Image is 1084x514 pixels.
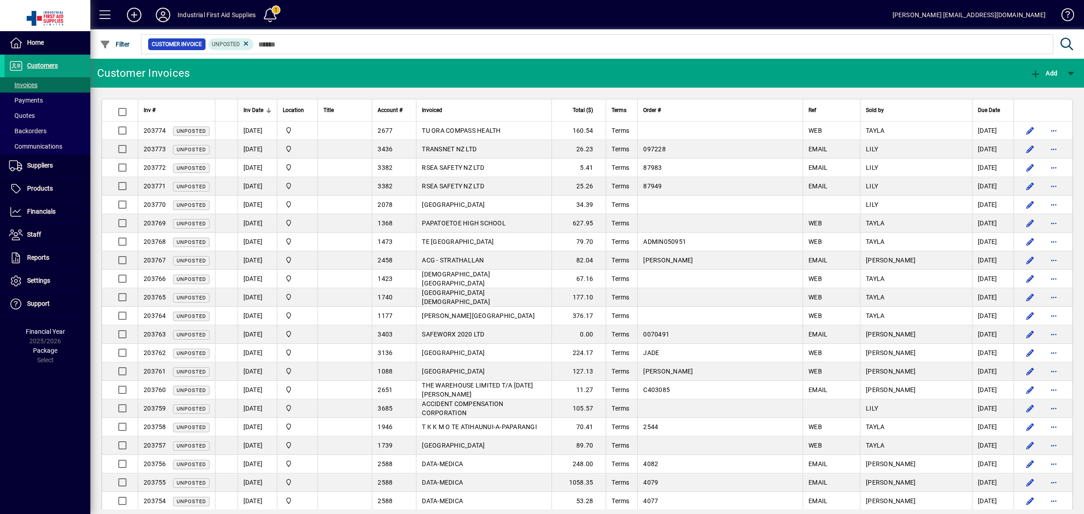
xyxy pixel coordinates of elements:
[551,177,606,196] td: 25.26
[177,369,206,375] span: Unposted
[1030,70,1057,77] span: Add
[152,40,202,49] span: Customer Invoice
[27,39,44,46] span: Home
[1047,290,1061,304] button: More options
[378,182,392,190] span: 3382
[972,214,1014,233] td: [DATE]
[866,105,884,115] span: Sold by
[551,288,606,307] td: 177.10
[643,105,661,115] span: Order #
[144,349,166,356] span: 203762
[1047,160,1061,175] button: More options
[378,220,392,227] span: 1368
[612,127,629,134] span: Terms
[177,350,206,356] span: Unposted
[643,145,666,153] span: 097228
[643,182,662,190] span: 87949
[378,423,392,430] span: 1946
[1047,494,1061,508] button: More options
[9,81,37,89] span: Invoices
[1023,364,1037,378] button: Edit
[1028,65,1060,81] button: Add
[808,275,822,282] span: WEB
[238,214,277,233] td: [DATE]
[866,331,916,338] span: [PERSON_NAME]
[643,331,669,338] span: 0070491
[1047,234,1061,249] button: More options
[422,220,506,227] span: PAPATOETOE HIGH SCHOOL
[238,270,277,288] td: [DATE]
[808,386,827,393] span: EMAIL
[283,403,312,413] span: INDUSTRIAL FIRST AID SUPPLIES LTD
[972,251,1014,270] td: [DATE]
[323,105,367,115] div: Title
[283,144,312,154] span: INDUSTRIAL FIRST AID SUPPLIES LTD
[323,105,334,115] span: Title
[283,181,312,191] span: INDUSTRIAL FIRST AID SUPPLIES LTD
[283,237,312,247] span: INDUSTRIAL FIRST AID SUPPLIES LTD
[144,275,166,282] span: 203766
[5,201,90,223] a: Financials
[643,164,662,171] span: 87983
[972,381,1014,399] td: [DATE]
[27,185,53,192] span: Products
[177,276,206,282] span: Unposted
[808,294,822,301] span: WEB
[1047,383,1061,397] button: More options
[808,238,822,245] span: WEB
[144,423,166,430] span: 203758
[283,126,312,136] span: INDUSTRIAL FIRST AID SUPPLIES LTD
[144,405,166,412] span: 203759
[1023,197,1037,212] button: Edit
[5,93,90,108] a: Payments
[808,312,822,319] span: WEB
[422,257,484,264] span: ACG - STRATHALLAN
[422,331,484,338] span: SAFEWORX 2020 LTD
[238,121,277,140] td: [DATE]
[1047,346,1061,360] button: More options
[866,312,884,319] span: TAYLA
[551,270,606,288] td: 67.16
[144,164,166,171] span: 203772
[238,196,277,214] td: [DATE]
[1023,457,1037,471] button: Edit
[972,233,1014,251] td: [DATE]
[5,77,90,93] a: Invoices
[612,182,629,190] span: Terms
[551,251,606,270] td: 82.04
[612,386,629,393] span: Terms
[5,123,90,139] a: Backorders
[5,154,90,177] a: Suppliers
[866,349,916,356] span: [PERSON_NAME]
[9,127,47,135] span: Backorders
[238,325,277,344] td: [DATE]
[1023,271,1037,286] button: Edit
[177,128,206,134] span: Unposted
[808,182,827,190] span: EMAIL
[144,294,166,301] span: 203765
[1023,160,1037,175] button: Edit
[1047,401,1061,416] button: More options
[283,292,312,302] span: INDUSTRIAL FIRST AID SUPPLIES LTD
[808,331,827,338] span: EMAIL
[972,399,1014,418] td: [DATE]
[97,66,190,80] div: Customer Invoices
[283,422,312,432] span: INDUSTRIAL FIRST AID SUPPLIES LTD
[144,201,166,208] span: 203770
[1047,216,1061,230] button: More options
[378,386,392,393] span: 2651
[808,220,822,227] span: WEB
[612,105,626,115] span: Terms
[808,423,822,430] span: WEB
[866,145,878,153] span: LILY
[866,164,878,171] span: LILY
[1055,2,1073,31] a: Knowledge Base
[33,347,57,354] span: Package
[144,331,166,338] span: 203763
[866,294,884,301] span: TAYLA
[422,289,490,305] span: [GEOGRAPHIC_DATA][DEMOGRAPHIC_DATA]
[1023,179,1037,193] button: Edit
[551,214,606,233] td: 627.95
[612,220,629,227] span: Terms
[1023,253,1037,267] button: Edit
